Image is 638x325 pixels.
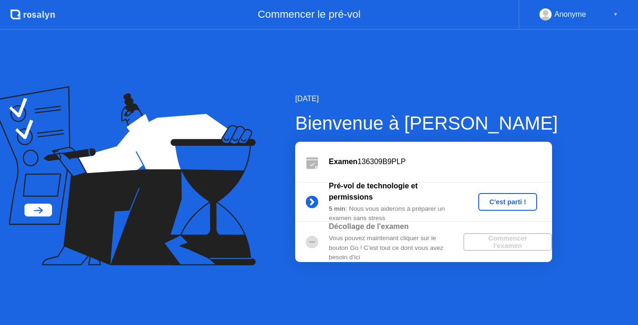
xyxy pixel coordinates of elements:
[467,235,548,249] div: Commencer l'examen
[554,8,586,21] div: Anonyme
[329,205,346,212] b: 5 min
[329,156,552,167] div: 136309B9PLP
[613,8,618,21] div: ▼
[482,198,534,206] div: C'est parti !
[329,182,418,201] b: Pré-vol de technologie et permissions
[329,158,357,166] b: Examen
[463,233,552,251] button: Commencer l'examen
[329,234,463,262] div: Vous pouvez maintenant cliquer sur le bouton Go ! C'est tout ce dont vous avez besoin d'ici
[478,193,538,211] button: C'est parti !
[295,109,558,137] div: Bienvenue à [PERSON_NAME]
[329,204,463,223] div: : Nous vous aiderons à préparer un examen sans stress
[329,222,409,230] b: Décollage de l'examen
[295,93,558,104] div: [DATE]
